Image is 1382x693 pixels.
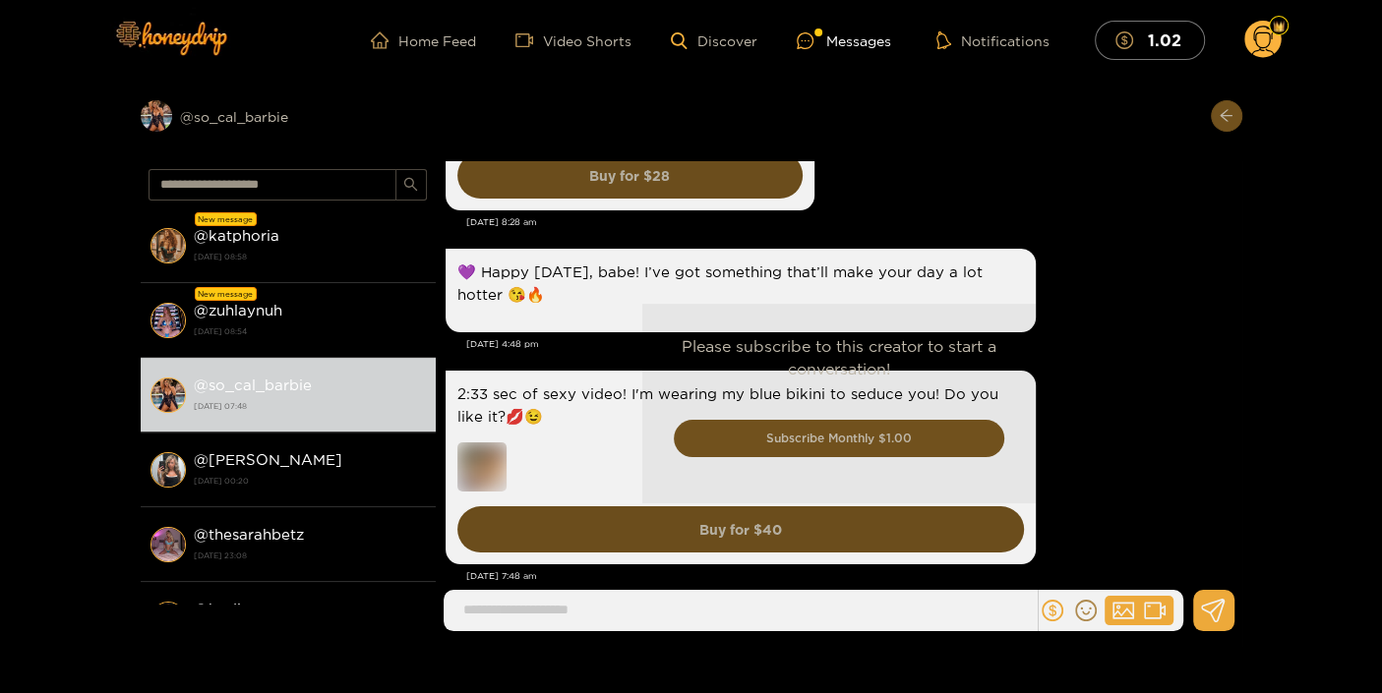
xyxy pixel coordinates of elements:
[371,31,476,49] a: Home Feed
[1115,31,1143,49] span: dollar
[194,302,282,318] strong: @ zuhlaynuh
[150,228,186,263] img: conversation
[395,169,427,201] button: search
[150,602,186,637] img: conversation
[674,335,1004,380] p: Please subscribe to this creator to start a conversation!
[515,31,631,49] a: Video Shorts
[674,420,1004,457] button: Subscribe Monthly $1.00
[150,452,186,488] img: conversation
[141,100,436,132] div: @so_cal_barbie
[1095,21,1205,59] button: 1.02
[931,30,1055,50] button: Notifications
[194,547,426,564] strong: [DATE] 23:08
[1145,29,1184,50] mark: 1.02
[403,177,418,194] span: search
[194,601,271,617] strong: @ b_dimez
[194,322,426,340] strong: [DATE] 08:54
[194,451,342,468] strong: @ [PERSON_NAME]
[371,31,398,49] span: home
[194,526,304,543] strong: @ thesarahbetz
[194,227,279,244] strong: @ katphoria
[195,212,257,226] div: New message
[194,472,426,490] strong: [DATE] 00:20
[194,397,426,415] strong: [DATE] 07:48
[1219,108,1233,125] span: arrow-left
[150,527,186,562] img: conversation
[194,376,312,393] strong: @ so_cal_barbie
[1211,100,1242,132] button: arrow-left
[671,32,756,49] a: Discover
[150,303,186,338] img: conversation
[1273,21,1285,32] img: Fan Level
[195,287,257,301] div: New message
[797,29,891,52] div: Messages
[194,248,426,265] strong: [DATE] 08:58
[515,31,543,49] span: video-camera
[150,377,186,413] img: conversation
